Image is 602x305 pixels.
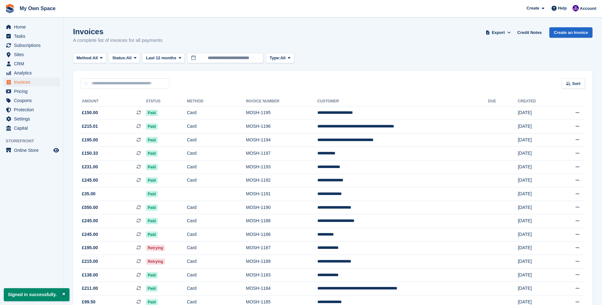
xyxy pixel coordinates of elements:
[515,27,544,38] a: Credit Notes
[187,147,246,160] td: Card
[3,105,60,114] a: menu
[146,150,158,157] span: Paid
[52,146,60,154] a: Preview store
[82,231,98,238] span: £245.00
[492,29,505,36] span: Export
[93,55,98,61] span: All
[526,5,539,11] span: Create
[146,204,158,211] span: Paid
[82,150,98,157] span: £150.33
[518,174,557,187] td: [DATE]
[246,106,317,120] td: MOSH-1195
[73,27,162,36] h1: Invoices
[4,288,69,301] p: Signed in successfully.
[187,96,246,107] th: Method
[3,41,60,50] a: menu
[518,268,557,282] td: [DATE]
[82,272,98,278] span: £138.00
[146,123,158,130] span: Paid
[246,268,317,282] td: MOSH-1183
[518,147,557,160] td: [DATE]
[14,50,52,59] span: Sites
[146,218,158,224] span: Paid
[518,133,557,147] td: [DATE]
[14,68,52,77] span: Analytics
[484,27,512,38] button: Export
[246,96,317,107] th: Invoice Number
[246,174,317,187] td: MOSH-1192
[246,120,317,133] td: MOSH-1196
[518,214,557,228] td: [DATE]
[14,146,52,155] span: Online Store
[518,96,557,107] th: Created
[269,55,280,61] span: Type:
[5,4,15,13] img: stora-icon-8386f47178a22dfd0bd8f6a31ec36ba5ce8667c1dd55bd0f319d3a0aa187defe.svg
[82,285,98,292] span: £211.00
[558,5,567,11] span: Help
[266,53,294,63] button: Type: All
[580,5,596,12] span: Account
[146,96,187,107] th: Status
[14,96,52,105] span: Coupons
[187,120,246,133] td: Card
[518,160,557,174] td: [DATE]
[146,164,158,170] span: Paid
[549,27,592,38] a: Create an Invoice
[246,241,317,255] td: MOSH-1187
[82,109,98,116] span: £150.00
[572,5,579,11] img: Megan Angel
[518,282,557,295] td: [DATE]
[246,282,317,295] td: MOSH-1184
[3,96,60,105] a: menu
[246,147,317,160] td: MOSH-1197
[488,96,518,107] th: Due
[3,59,60,68] a: menu
[518,187,557,201] td: [DATE]
[246,187,317,201] td: MOSH-1191
[82,204,98,211] span: £550.00
[246,228,317,242] td: MOSH-1186
[82,164,98,170] span: £231.00
[3,87,60,96] a: menu
[146,272,158,278] span: Paid
[146,231,158,238] span: Paid
[82,177,98,184] span: £245.00
[187,160,246,174] td: Card
[81,96,146,107] th: Amount
[82,137,98,143] span: £195.00
[187,214,246,228] td: Card
[187,201,246,214] td: Card
[146,285,158,292] span: Paid
[280,55,286,61] span: All
[3,32,60,41] a: menu
[317,96,488,107] th: Customer
[14,32,52,41] span: Tasks
[14,87,52,96] span: Pricing
[3,146,60,155] a: menu
[187,174,246,187] td: Card
[146,137,158,143] span: Paid
[518,255,557,269] td: [DATE]
[246,255,317,269] td: MOSH-1189
[142,53,185,63] button: Last 12 months
[187,241,246,255] td: Card
[572,81,580,87] span: Sort
[246,201,317,214] td: MOSH-1190
[82,191,96,197] span: £35.00
[187,282,246,295] td: Card
[14,78,52,87] span: Invoices
[187,255,246,269] td: Card
[126,55,132,61] span: All
[518,106,557,120] td: [DATE]
[82,217,98,224] span: £245.00
[3,78,60,87] a: menu
[146,110,158,116] span: Paid
[146,191,158,197] span: Paid
[14,41,52,50] span: Subscriptions
[3,23,60,31] a: menu
[82,258,98,265] span: £215.00
[76,55,93,61] span: Method:
[518,201,557,214] td: [DATE]
[187,268,246,282] td: Card
[3,68,60,77] a: menu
